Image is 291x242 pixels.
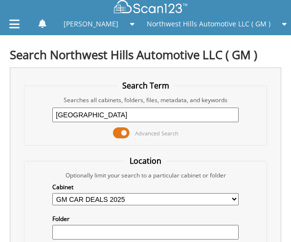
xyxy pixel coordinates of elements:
legend: Location [125,155,166,166]
span: [PERSON_NAME] [64,21,118,27]
span: Northwest Hills Automotive LLC ( GM ) [147,21,270,27]
h1: Search Northwest Hills Automotive LLC ( GM ) [10,46,281,63]
label: Folder [52,215,238,223]
div: Searches all cabinets, folders, files, metadata, and keywords [29,96,262,104]
label: Cabinet [52,183,238,191]
legend: Search Term [117,80,174,91]
div: Optionally limit your search to a particular cabinet or folder [29,171,262,179]
span: Advanced Search [135,130,179,137]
